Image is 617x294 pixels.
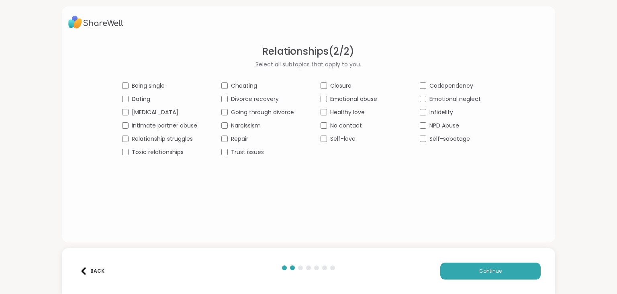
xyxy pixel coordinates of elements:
span: No contact [330,121,362,130]
button: Back [76,263,108,280]
span: Emotional abuse [330,95,377,103]
span: Going through divorce [231,108,294,117]
span: Relationships ( 2 / 2 ) [262,44,354,59]
span: Closure [330,82,351,90]
span: Emotional neglect [429,95,481,103]
span: Relationship struggles [132,135,193,143]
span: Divorce recovery [231,95,279,103]
span: Select all subtopics that apply to you. [255,60,361,69]
span: [MEDICAL_DATA] [132,108,178,117]
span: Cheating [231,82,257,90]
span: Being single [132,82,165,90]
span: Narcissism [231,121,261,130]
span: Codependency [429,82,473,90]
button: Continue [440,263,541,280]
span: Infidelity [429,108,453,117]
span: Self-sabotage [429,135,470,143]
span: Continue [479,267,502,275]
span: Self-love [330,135,355,143]
span: Repair [231,135,248,143]
div: Back [80,267,104,275]
span: Healthy love [330,108,365,117]
img: ShareWell Logo [68,13,123,31]
span: Trust issues [231,148,264,156]
span: NPD Abuse [429,121,459,130]
span: Toxic relationships [132,148,184,156]
span: Intimate partner abuse [132,121,197,130]
span: Dating [132,95,150,103]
